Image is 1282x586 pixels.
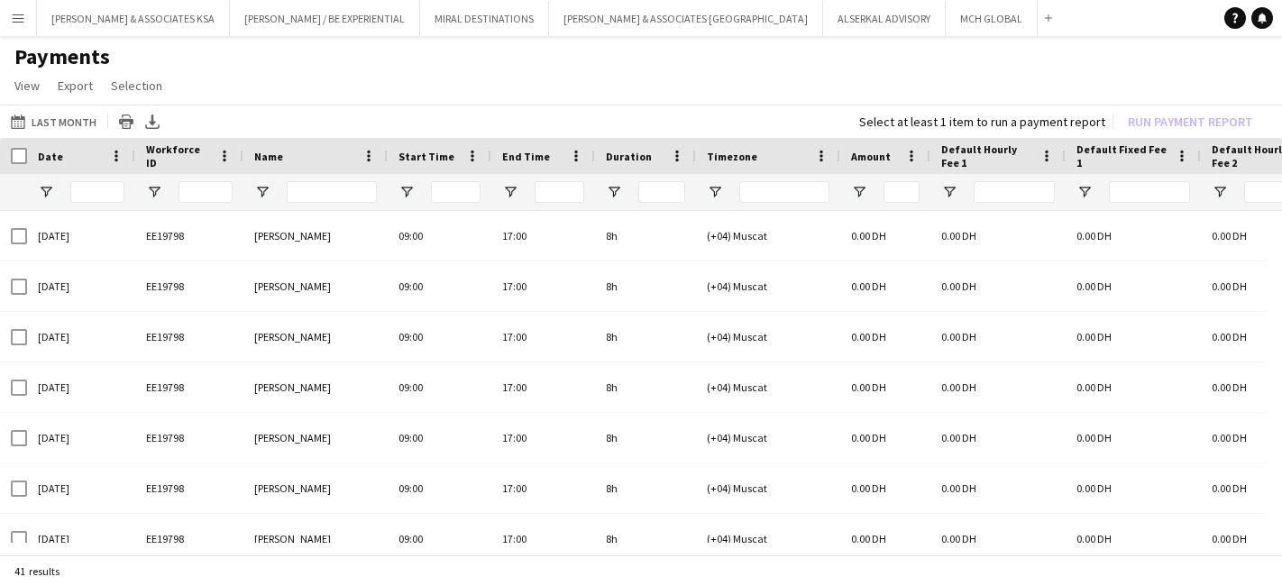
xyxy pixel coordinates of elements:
div: 8h [595,312,696,362]
div: 0.00 DH [930,362,1066,412]
div: [DATE] [27,312,135,362]
span: 0.00 DH [851,481,886,495]
div: EE19798 [135,413,243,462]
input: Default Hourly Fee 1 Filter Input [974,181,1055,203]
button: Open Filter Menu [1212,184,1228,200]
div: 0.00 DH [1066,312,1201,362]
div: [DATE] [27,211,135,261]
div: 0.00 DH [930,261,1066,311]
div: EE19798 [135,261,243,311]
div: Select at least 1 item to run a payment report [859,114,1105,130]
div: (+04) Muscat [696,463,840,513]
span: [PERSON_NAME] [254,279,331,293]
div: 17:00 [491,463,595,513]
div: (+04) Muscat [696,211,840,261]
input: Timezone Filter Input [739,181,829,203]
span: Default Fixed Fee 1 [1076,142,1168,169]
div: 0.00 DH [930,211,1066,261]
div: 0.00 DH [930,463,1066,513]
div: 17:00 [491,312,595,362]
span: Start Time [398,150,454,163]
button: MIRAL DESTINATIONS [420,1,549,36]
div: [DATE] [27,362,135,412]
input: Start Time Filter Input [431,181,481,203]
div: 8h [595,413,696,462]
button: Open Filter Menu [1076,184,1093,200]
a: Export [50,74,100,97]
div: 0.00 DH [930,312,1066,362]
span: 0.00 DH [851,229,886,243]
input: Date Filter Input [70,181,124,203]
div: 8h [595,463,696,513]
div: 17:00 [491,514,595,563]
div: 0.00 DH [930,413,1066,462]
div: 0.00 DH [930,514,1066,563]
input: Workforce ID Filter Input [179,181,233,203]
span: [PERSON_NAME] [254,330,331,343]
div: 17:00 [491,261,595,311]
span: [PERSON_NAME] [254,380,331,394]
button: Open Filter Menu [941,184,957,200]
app-action-btn: Export XLSX [142,111,163,133]
div: 09:00 [388,362,491,412]
span: [PERSON_NAME] [254,431,331,444]
span: [PERSON_NAME] [254,229,331,243]
div: EE19798 [135,312,243,362]
button: Open Filter Menu [606,184,622,200]
div: 09:00 [388,413,491,462]
a: View [7,74,47,97]
div: 0.00 DH [1066,362,1201,412]
span: [PERSON_NAME] [254,532,331,545]
button: [PERSON_NAME] / BE EXPERIENTIAL [230,1,420,36]
div: EE19798 [135,514,243,563]
button: Open Filter Menu [502,184,518,200]
span: Duration [606,150,652,163]
span: Default Hourly Fee 1 [941,142,1033,169]
div: EE19798 [135,211,243,261]
span: Timezone [707,150,757,163]
div: 8h [595,514,696,563]
div: 0.00 DH [1066,514,1201,563]
button: Open Filter Menu [851,184,867,200]
div: (+04) Muscat [696,362,840,412]
button: [PERSON_NAME] & ASSOCIATES KSA [37,1,230,36]
div: 0.00 DH [1066,413,1201,462]
span: 0.00 DH [851,431,886,444]
button: MCH GLOBAL [946,1,1038,36]
div: 09:00 [388,514,491,563]
span: 0.00 DH [851,330,886,343]
button: Last Month [7,111,100,133]
app-action-btn: Print [115,111,137,133]
button: Open Filter Menu [707,184,723,200]
div: 17:00 [491,413,595,462]
span: Date [38,150,63,163]
div: (+04) Muscat [696,312,840,362]
span: End Time [502,150,550,163]
span: [PERSON_NAME] [254,481,331,495]
span: Export [58,78,93,94]
div: [DATE] [27,261,135,311]
span: Name [254,150,283,163]
input: Default Fixed Fee 1 Filter Input [1109,181,1190,203]
span: View [14,78,40,94]
a: Selection [104,74,169,97]
div: 0.00 DH [1066,261,1201,311]
span: 0.00 DH [851,532,886,545]
div: (+04) Muscat [696,261,840,311]
button: Open Filter Menu [398,184,415,200]
input: Amount Filter Input [884,181,920,203]
button: ALSERKAL ADVISORY [823,1,946,36]
button: [PERSON_NAME] & ASSOCIATES [GEOGRAPHIC_DATA] [549,1,823,36]
span: 0.00 DH [851,279,886,293]
div: EE19798 [135,463,243,513]
input: Name Filter Input [287,181,377,203]
div: 09:00 [388,312,491,362]
div: 0.00 DH [1066,463,1201,513]
div: (+04) Muscat [696,514,840,563]
div: 17:00 [491,211,595,261]
div: 8h [595,261,696,311]
div: EE19798 [135,362,243,412]
div: [DATE] [27,514,135,563]
div: 09:00 [388,211,491,261]
button: Open Filter Menu [254,184,270,200]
